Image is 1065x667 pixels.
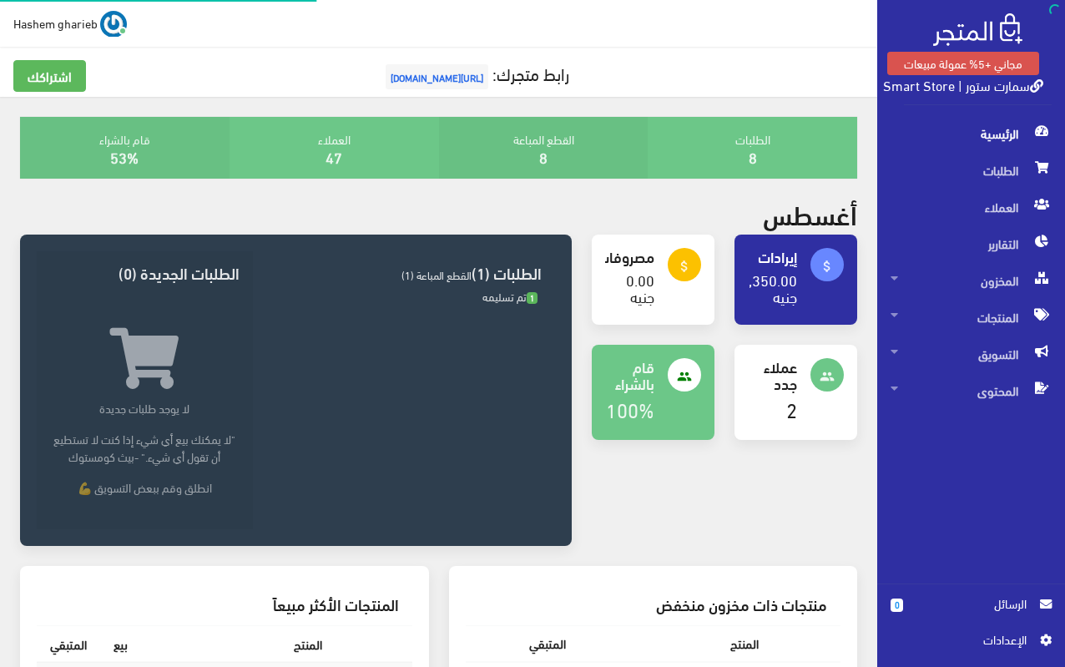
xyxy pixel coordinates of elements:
a: رابط متجرك:[URL][DOMAIN_NAME] [381,58,569,88]
i: people [820,369,835,384]
img: ... [100,11,127,38]
h2: أغسطس [763,199,857,228]
span: الرئيسية [891,115,1052,152]
h3: الطلبات الجديدة (0) [50,265,240,280]
a: التقارير [877,225,1065,262]
a: مجاني +5% عمولة مبيعات [887,52,1039,75]
a: 1,350.00 جنيه [740,265,797,310]
span: القطع المباعة (1) [401,265,472,285]
a: 53% [110,143,139,170]
a: المخزون [877,262,1065,299]
h3: الطلبات (1) [266,265,542,280]
span: الطلبات [891,152,1052,189]
div: العملاء [230,117,439,179]
a: الرئيسية [877,115,1065,152]
i: attach_money [677,259,692,274]
a: العملاء [877,189,1065,225]
p: انطلق وقم ببعض التسويق 💪 [50,478,240,496]
span: اﻹعدادات [904,630,1026,649]
p: "لا يمكنك بيع أي شيء إذا كنت لا تستطيع أن تقول أي شيء." -بيث كومستوك [50,430,240,465]
span: العملاء [891,189,1052,225]
h3: المنتجات الأكثر مبيعاً [50,596,399,612]
th: بيع [100,626,141,663]
a: 0.00 جنيه [626,265,654,310]
a: المحتوى [877,372,1065,409]
a: 8 [539,143,548,170]
a: سمارت ستور | Smart Store [883,73,1043,97]
span: 1 [527,292,538,305]
a: اﻹعدادات [891,630,1052,657]
div: قام بالشراء [20,117,230,179]
h4: عملاء جدد [748,358,797,392]
a: الطلبات [877,152,1065,189]
a: ... Hashem gharieb [13,10,127,37]
h4: قام بالشراء [605,358,654,392]
a: المنتجات [877,299,1065,336]
span: المنتجات [891,299,1052,336]
span: التسويق [891,336,1052,372]
h3: منتجات ذات مخزون منخفض [479,596,828,612]
th: المنتج [629,626,772,662]
span: المخزون [891,262,1052,299]
span: التقارير [891,225,1052,262]
span: تم تسليمه [482,286,538,306]
span: 0 [891,599,903,612]
span: الرسائل [916,594,1027,613]
th: المتبقي [37,626,100,663]
th: المنتج [141,626,336,663]
a: 8 [749,143,757,170]
div: القطع المباعة [439,117,649,179]
h4: مصروفات [605,248,654,265]
i: attach_money [820,259,835,274]
a: 100% [606,391,654,427]
a: 0 الرسائل [891,594,1052,630]
i: people [677,369,692,384]
span: المحتوى [891,372,1052,409]
span: [URL][DOMAIN_NAME] [386,64,488,89]
p: لا يوجد طلبات جديدة [50,399,240,417]
div: الطلبات [648,117,857,179]
th: المتبقي [466,626,629,662]
span: Hashem gharieb [13,13,98,33]
h4: إيرادات [748,248,797,265]
a: 47 [326,143,342,170]
a: 2 [786,391,797,427]
img: . [933,13,1022,46]
a: اشتراكك [13,60,86,92]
